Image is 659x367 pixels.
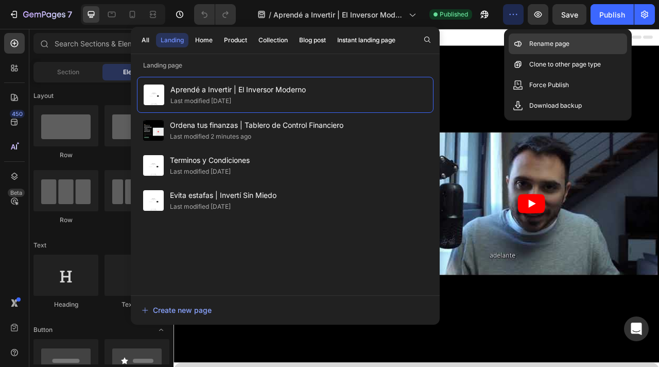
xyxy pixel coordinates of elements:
[46,218,129,228] span: Acceso inmediato
[153,322,169,338] span: Toggle open
[170,189,276,202] span: Evita estafas | Invertí Sin Miedo
[529,39,569,49] p: Rename page
[440,10,468,19] span: Published
[333,33,400,47] button: Instant landing page
[170,96,231,106] div: Last modified [DATE]
[337,36,395,45] div: Instant landing page
[33,215,98,225] div: Row
[46,267,170,277] span: Actualizaciones mensuales
[299,36,326,45] div: Blog post
[142,36,149,45] div: All
[529,80,569,90] p: Force Publish
[438,210,473,235] button: Play
[137,33,154,47] button: All
[156,33,188,47] button: Landing
[141,300,429,321] button: Create new page
[170,154,250,166] span: Terminos y Condiciones
[67,8,72,21] p: 7
[57,68,79,77] span: Section
[254,33,292,47] button: Collection
[224,36,247,45] div: Product
[33,300,98,309] div: Heading
[46,242,149,253] span: Carteras pre armadas
[32,83,260,173] strong: Invertir no te debería generar estres ni miedo.
[33,33,169,54] input: Search Sections & Elements
[170,166,231,177] div: Last modified [DATE]
[33,241,46,250] span: Text
[529,101,582,111] p: Download backup
[46,193,160,203] span: Curso para principiantes
[105,151,169,160] div: Row
[10,110,25,118] div: 450
[105,300,169,309] div: Text Block
[170,119,343,131] span: Ordena tus finanzas | Tablero de Control Financiero
[68,314,142,325] p: El Inversor Moderno
[33,325,53,335] span: Button
[561,10,578,19] span: Save
[170,202,231,212] div: Last modified [DATE]
[529,59,601,70] p: Clone to other page type
[552,4,586,25] button: Save
[258,36,288,45] div: Collection
[8,189,25,197] div: Beta
[131,60,440,71] p: Landing page
[161,36,184,45] div: Landing
[33,151,98,160] div: Row
[142,305,212,315] div: Create new page
[219,33,252,47] button: Product
[273,9,405,20] span: Aprendé a Invertir | El Inversor Moderno
[294,33,331,47] button: Blog post
[31,305,189,334] a: El Inversor Moderno
[269,9,271,20] span: /
[624,316,649,341] div: Open Intercom Messenger
[194,4,236,25] div: Undo/Redo
[170,84,306,96] span: Aprendé a Invertir | El Inversor Moderno
[195,36,213,45] div: Home
[105,215,169,225] div: Row
[33,91,54,101] span: Layout
[190,33,217,47] button: Home
[591,4,634,25] button: Publish
[170,131,251,142] div: Last modified 2 minutes ago
[599,9,625,20] div: Publish
[47,357,205,365] span: Incluye paso a paso para armar tu cartera
[4,4,77,25] button: 7
[123,68,147,77] span: Element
